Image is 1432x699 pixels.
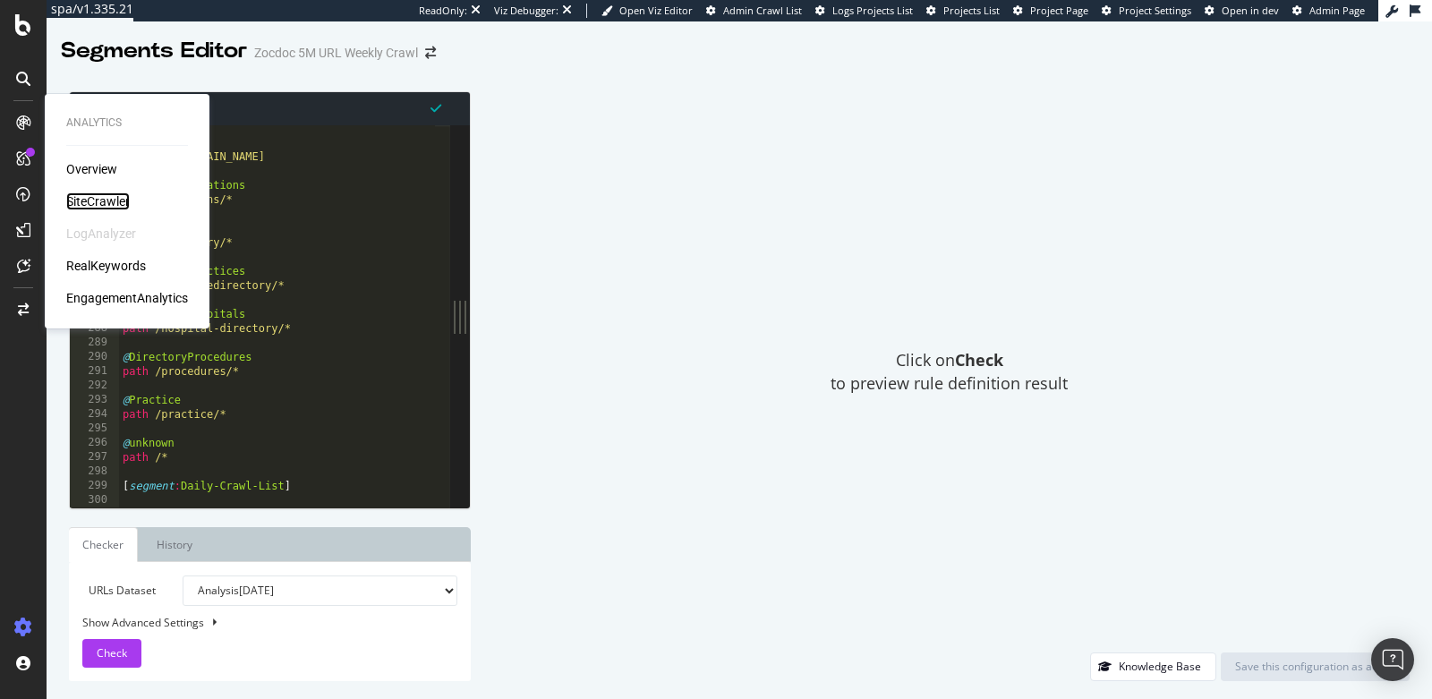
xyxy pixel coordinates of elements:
strong: Check [955,349,1003,371]
div: 293 [70,393,119,407]
div: 296 [70,436,119,450]
div: 288 [70,321,119,336]
span: Check [97,645,127,661]
a: Overview [66,160,117,178]
div: Open Intercom Messenger [1371,638,1414,681]
span: Admin Crawl List [723,4,802,17]
span: Open in dev [1222,4,1279,17]
div: Segments Rules Editor [70,92,470,125]
div: ReadOnly: [419,4,467,18]
div: 294 [70,407,119,422]
div: 300 [70,493,119,507]
a: Knowledge Base [1090,659,1216,674]
span: Logs Projects List [832,4,913,17]
a: Projects List [926,4,1000,18]
div: LogAnalyzer [66,225,136,243]
span: Click on to preview rule definition result [831,349,1068,395]
a: Open Viz Editor [601,4,693,18]
a: Project Settings [1102,4,1191,18]
span: Projects List [943,4,1000,17]
a: Project Page [1013,4,1088,18]
div: 299 [70,479,119,493]
div: 295 [70,422,119,436]
div: 297 [70,450,119,465]
div: 289 [70,336,119,350]
div: 301 [70,507,119,522]
div: Knowledge Base [1119,659,1201,674]
div: arrow-right-arrow-left [425,47,436,59]
a: Admin Crawl List [706,4,802,18]
button: Check [82,639,141,668]
a: EngagementAnalytics [66,289,188,307]
div: 298 [70,465,119,479]
div: 291 [70,364,119,379]
div: Save this configuration as active [1235,659,1395,674]
div: Viz Debugger: [494,4,558,18]
a: Admin Page [1292,4,1365,18]
a: Checker [69,527,138,562]
span: Open Viz Editor [619,4,693,17]
div: Show Advanced Settings [69,615,444,630]
span: Syntax is valid [430,99,441,116]
a: Open in dev [1205,4,1279,18]
span: Admin Page [1309,4,1365,17]
div: 292 [70,379,119,393]
a: Logs Projects List [815,4,913,18]
div: Zocdoc 5M URL Weekly Crawl [254,44,418,62]
div: Analytics [66,115,188,131]
div: 290 [70,350,119,364]
span: Project Page [1030,4,1088,17]
a: History [142,527,207,562]
label: URLs Dataset [69,575,169,606]
a: SiteCrawler [66,192,130,210]
button: Save this configuration as active [1221,652,1410,681]
div: Segments Editor [61,36,247,66]
button: Knowledge Base [1090,652,1216,681]
span: Project Settings [1119,4,1191,17]
a: RealKeywords [66,257,146,275]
